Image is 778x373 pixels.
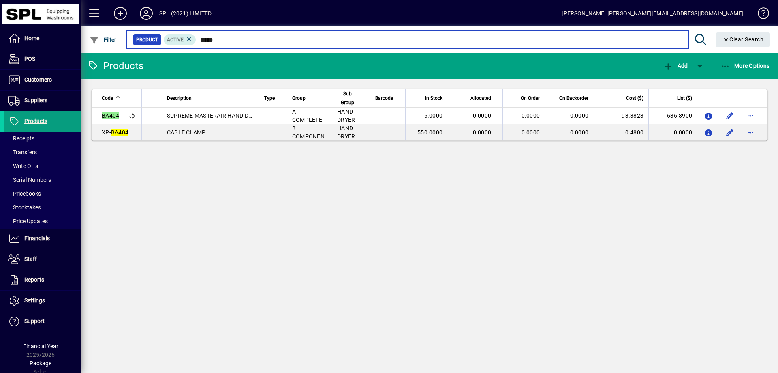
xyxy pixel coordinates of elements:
mat-chip: Activation Status: Active [164,34,196,45]
span: Barcode [375,94,393,103]
a: Reports [4,270,81,290]
div: Type [264,94,282,103]
button: Filter [88,32,119,47]
span: Customers [24,76,52,83]
button: Edit [723,109,736,122]
div: Barcode [375,94,400,103]
span: HAND DRYER [337,125,355,140]
div: [PERSON_NAME] [PERSON_NAME][EMAIL_ADDRESS][DOMAIN_NAME] [562,7,744,20]
span: Home [24,35,39,41]
span: 0.0000 [522,112,540,119]
span: XP- [102,129,128,136]
button: More options [744,109,757,122]
a: Serial Numbers [4,173,81,187]
span: Product [136,36,158,44]
span: On Order [521,94,540,103]
span: Support [24,318,45,324]
span: 550.0000 [417,129,442,136]
span: Transfers [8,149,37,155]
td: 0.4800 [600,124,648,140]
span: Sub Group [337,89,358,107]
span: On Backorder [559,94,588,103]
span: CABLE CLAMP [167,129,206,136]
a: Support [4,311,81,332]
td: 636.8900 [648,108,697,124]
span: Reports [24,276,44,283]
span: Add [663,63,688,69]
span: Products [24,118,47,124]
span: 0.0000 [522,129,540,136]
span: Settings [24,297,45,304]
span: 6.0000 [424,112,443,119]
a: Suppliers [4,91,81,111]
span: Group [292,94,306,103]
div: SPL (2021) LIMITED [159,7,212,20]
button: Edit [723,126,736,139]
span: Allocated [470,94,491,103]
div: Sub Group [337,89,365,107]
span: Type [264,94,275,103]
a: POS [4,49,81,69]
span: Description [167,94,192,103]
a: Home [4,28,81,49]
span: 0.0000 [570,129,589,136]
span: 0.0000 [570,112,589,119]
span: B COMPONEN [292,125,325,140]
span: Price Updates [8,218,48,224]
span: 0.0000 [473,112,492,119]
div: On Backorder [556,94,596,103]
span: Receipts [8,135,34,142]
em: BA404 [111,129,128,136]
span: Code [102,94,113,103]
button: More options [744,126,757,139]
span: More Options [720,63,770,69]
div: Products [87,59,143,72]
span: List ($) [677,94,692,103]
span: Suppliers [24,97,47,103]
span: Active [167,37,184,43]
span: Serial Numbers [8,177,51,183]
a: Receipts [4,132,81,145]
button: Add [661,58,690,73]
td: 193.3823 [600,108,648,124]
span: SUPREME MASTERAIR HAND DRYER - WHITE 1.9kW [167,112,302,119]
button: Add [107,6,133,21]
a: Knowledge Base [752,2,768,28]
span: Package [30,360,51,367]
a: Stocktakes [4,201,81,214]
a: Customers [4,70,81,90]
a: Write Offs [4,159,81,173]
a: Financials [4,229,81,249]
div: Group [292,94,327,103]
a: Staff [4,249,81,270]
em: BA404 [102,112,119,119]
div: Allocated [459,94,498,103]
span: Staff [24,256,37,262]
span: Cost ($) [626,94,643,103]
span: Pricebooks [8,190,41,197]
a: Settings [4,291,81,311]
span: Clear Search [722,36,764,43]
a: Transfers [4,145,81,159]
div: Description [167,94,254,103]
span: Financials [24,235,50,241]
span: Filter [90,37,117,43]
span: In Stock [425,94,442,103]
span: HAND DRYER [337,108,355,123]
a: Pricebooks [4,187,81,201]
span: Financial Year [23,343,58,349]
button: Clear [716,32,770,47]
button: Profile [133,6,159,21]
div: On Order [508,94,547,103]
a: Price Updates [4,214,81,228]
span: 0.0000 [473,129,492,136]
td: 0.0000 [648,124,697,140]
span: POS [24,56,35,62]
span: A COMPLETE [292,108,322,123]
span: Stocktakes [8,204,41,211]
button: More Options [718,58,772,73]
div: Code [102,94,137,103]
span: Write Offs [8,163,38,169]
div: In Stock [410,94,450,103]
